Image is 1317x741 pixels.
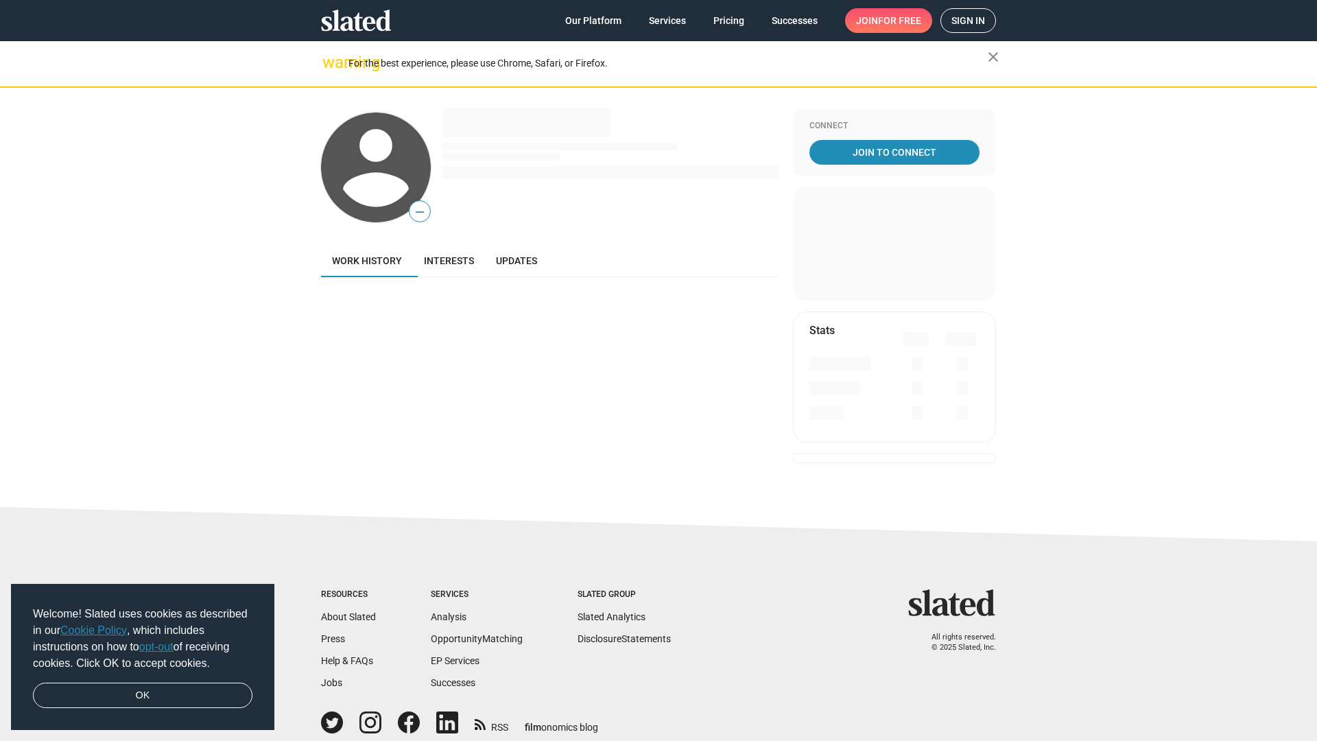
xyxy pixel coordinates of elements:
[60,624,127,636] a: Cookie Policy
[431,677,475,688] a: Successes
[321,655,373,666] a: Help & FAQs
[424,255,474,266] span: Interests
[985,49,1001,65] mat-icon: close
[321,589,376,600] div: Resources
[475,713,508,734] a: RSS
[578,633,671,644] a: DisclosureStatements
[321,677,342,688] a: Jobs
[496,255,537,266] span: Updates
[649,8,686,33] span: Services
[431,611,466,622] a: Analysis
[322,54,339,71] mat-icon: warning
[809,121,980,132] div: Connect
[139,641,174,652] a: opt-out
[410,203,430,221] span: —
[856,8,921,33] span: Join
[33,683,252,709] a: dismiss cookie message
[845,8,932,33] a: Joinfor free
[11,584,274,731] div: cookieconsent
[431,655,479,666] a: EP Services
[761,8,829,33] a: Successes
[321,611,376,622] a: About Slated
[638,8,697,33] a: Services
[878,8,921,33] span: for free
[565,8,621,33] span: Our Platform
[772,8,818,33] span: Successes
[951,9,985,32] span: Sign in
[348,54,988,73] div: For the best experience, please use Chrome, Safari, or Firefox.
[321,244,413,277] a: Work history
[917,633,996,652] p: All rights reserved. © 2025 Slated, Inc.
[525,722,541,733] span: film
[554,8,632,33] a: Our Platform
[321,633,345,644] a: Press
[702,8,755,33] a: Pricing
[485,244,548,277] a: Updates
[431,589,523,600] div: Services
[525,710,598,734] a: filmonomics blog
[578,589,671,600] div: Slated Group
[809,140,980,165] a: Join To Connect
[809,323,835,338] mat-card-title: Stats
[33,606,252,672] span: Welcome! Slated uses cookies as described in our , which includes instructions on how to of recei...
[431,633,523,644] a: OpportunityMatching
[413,244,485,277] a: Interests
[332,255,402,266] span: Work history
[713,8,744,33] span: Pricing
[578,611,645,622] a: Slated Analytics
[940,8,996,33] a: Sign in
[812,140,977,165] span: Join To Connect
